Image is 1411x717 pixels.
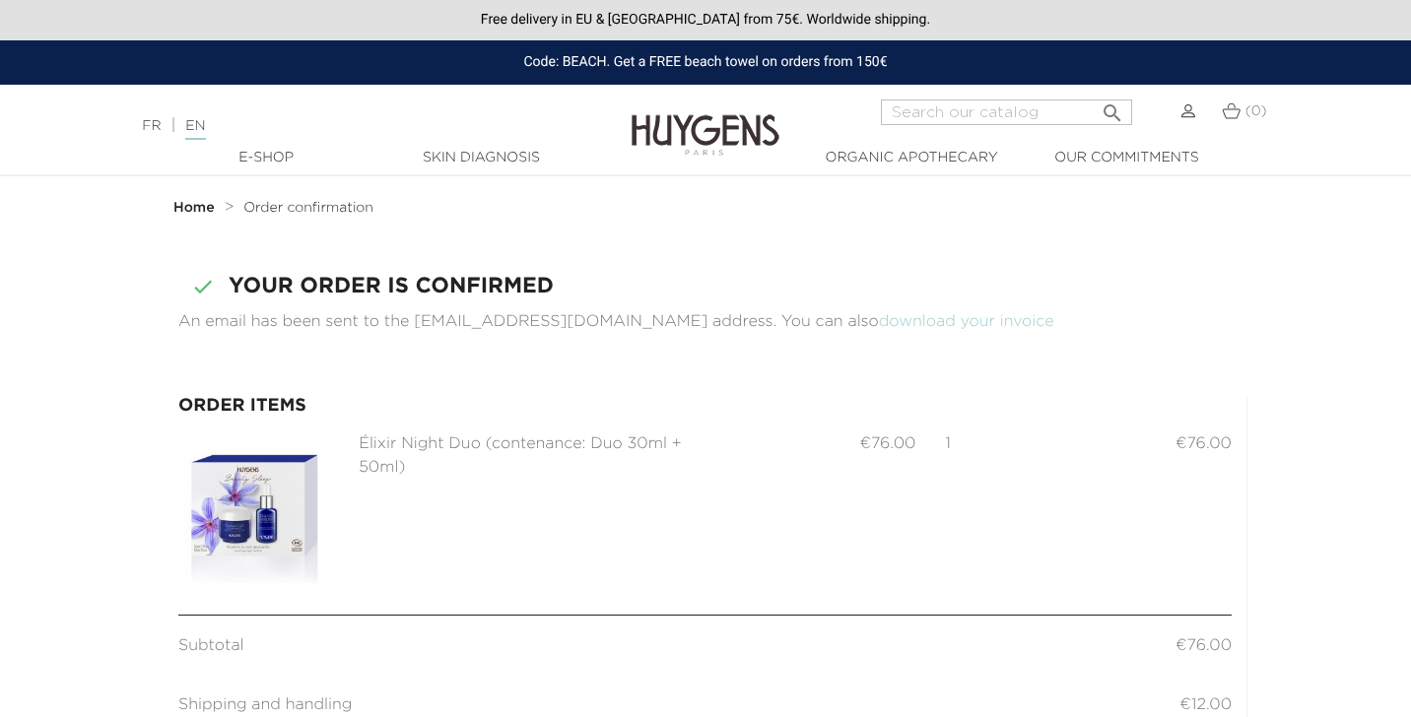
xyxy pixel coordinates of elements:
i:  [1101,96,1124,119]
a: E-Shop [168,148,365,168]
i:  [178,275,204,298]
h3: Your order is confirmed [178,275,1233,298]
td: Subtotal [178,631,967,661]
div: | [132,114,572,138]
h3: Order items [178,397,1232,417]
p: An email has been sent to the [EMAIL_ADDRESS][DOMAIN_NAME] address. You can also [178,310,1233,334]
div: €76.00 [705,432,930,456]
a: download your invoice [879,314,1054,330]
input: Search [881,99,1132,125]
a: Order confirmation [243,200,373,216]
span: Order confirmation [243,201,373,215]
a: Skin Diagnosis [382,148,579,168]
strong: Home [173,201,215,215]
a: Our commitments [1028,148,1225,168]
a: EN [185,119,205,140]
span: (0) [1245,104,1267,118]
a: Organic Apothecary [813,148,1010,168]
img: Huygens [632,83,779,159]
div: 1 [930,432,1021,456]
a: FR [142,119,161,133]
a: Home [173,200,219,216]
img: elixir-night-duo.jpg [178,432,329,583]
td: €76.00 [967,631,1232,661]
span: Élixir Night Duo (contenance: Duo 30ml + 50ml) [359,436,681,476]
div: €76.00 [1021,432,1246,456]
button:  [1095,94,1130,120]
